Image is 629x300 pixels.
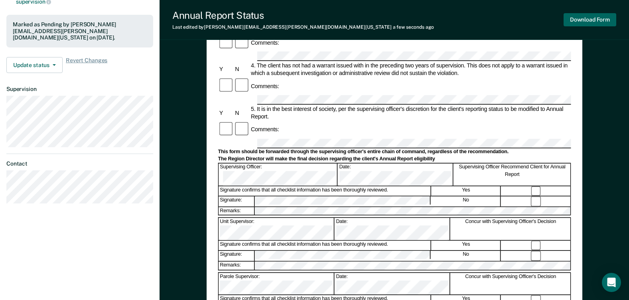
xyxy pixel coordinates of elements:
div: The Region Director will make the final decision regarding the client's Annual Report eligibility [218,156,571,162]
div: Date: [335,273,450,294]
div: Signature confirms that all checklist information has been thoroughly reviewed. [219,241,431,251]
div: 5. It is in the best interest of society, per the supervising officer's discretion for the client... [250,105,571,120]
div: Concur with Supervising Officer's Decision [451,218,571,240]
div: N [234,109,250,116]
div: N [234,66,250,73]
div: Unit Supervisor: [219,218,334,240]
div: Comments: [250,126,280,133]
dt: Supervision [6,86,153,93]
button: Download Form [564,13,616,26]
div: Y [218,109,234,116]
div: Yes [432,241,501,251]
div: No [431,251,501,261]
div: Marked as Pending by [PERSON_NAME][EMAIL_ADDRESS][PERSON_NAME][DOMAIN_NAME][US_STATE] on [DATE]. [13,21,147,41]
div: Y [218,66,234,73]
div: Signature confirms that all checklist information has been thoroughly reviewed. [219,186,431,196]
div: Supervising Officer Recommend Client for Annual Report [454,164,571,186]
div: Date: [335,218,450,240]
span: Revert Changes [66,57,107,73]
div: Yes [432,186,501,196]
div: Remarks: [219,262,255,270]
div: 4. The client has not had a warrant issued with in the preceding two years of supervision. This d... [250,62,571,77]
div: Open Intercom Messenger [602,273,621,292]
div: This form should be forwarded through the supervising officer's entire chain of command, regardle... [218,149,571,155]
div: No [431,197,501,207]
button: Update status [6,57,63,73]
div: Signature: [219,251,254,261]
div: Comments: [250,82,280,90]
div: Comments: [250,39,280,46]
dt: Contact [6,160,153,167]
div: Signature: [219,197,254,207]
div: Last edited by [PERSON_NAME][EMAIL_ADDRESS][PERSON_NAME][DOMAIN_NAME][US_STATE] [172,24,434,30]
div: Date: [338,164,454,186]
div: Concur with Supervising Officer's Decision [451,273,571,294]
div: Remarks: [219,207,255,215]
div: Supervising Officer: [219,164,337,186]
div: Annual Report Status [172,10,434,21]
div: Parole Supervisor: [219,273,334,294]
span: a few seconds ago [393,24,434,30]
